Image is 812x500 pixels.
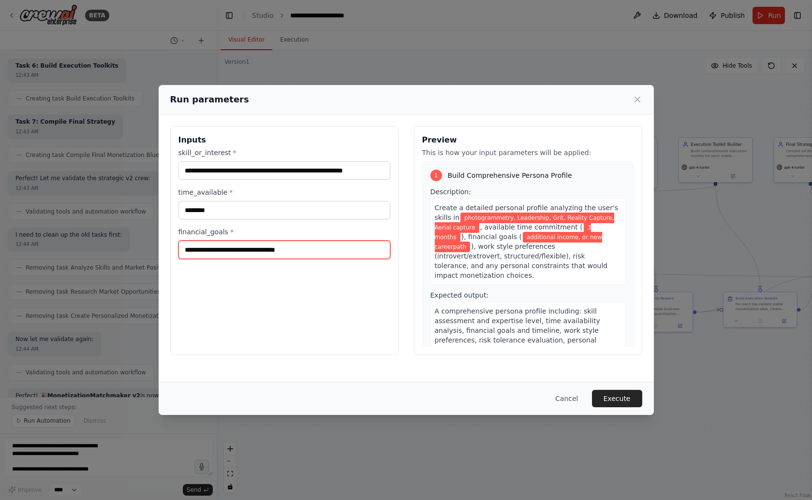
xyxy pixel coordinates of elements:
[422,134,634,146] h3: Preview
[430,170,442,181] div: 1
[170,93,249,106] h2: Run parameters
[480,223,583,231] span: , available time commitment (
[435,232,602,252] span: Variable: financial_goals
[435,213,614,233] span: Variable: skill_or_interest
[430,188,471,196] span: Description:
[178,148,390,157] label: skill_or_interest
[178,134,390,146] h3: Inputs
[435,307,618,373] span: A comprehensive persona profile including: skill assessment and expertise level, time availabilit...
[178,187,390,197] label: time_available
[547,390,586,407] button: Cancel
[430,291,489,299] span: Expected output:
[178,227,390,237] label: financial_goals
[435,243,608,279] span: ), work style preferences (introvert/extrovert, structured/flexible), risk tolerance, and any per...
[435,222,591,243] span: Variable: time_available
[448,171,572,180] span: Build Comprehensive Persona Profile
[422,148,634,157] p: This is how your input parameters will be applied:
[435,204,619,221] span: Create a detailed personal profile analyzing the user's skills in
[592,390,642,407] button: Execute
[461,233,522,241] span: ), financial goals (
